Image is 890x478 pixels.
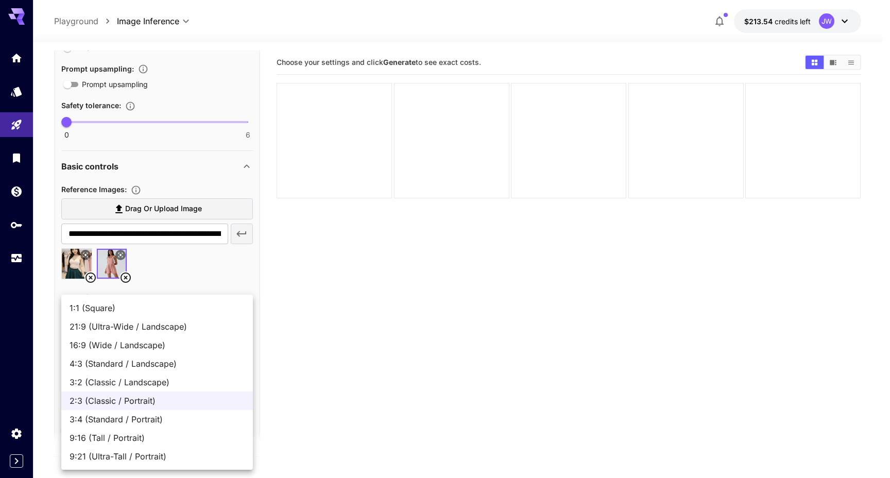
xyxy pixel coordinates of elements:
[70,339,245,351] span: 16:9 (Wide / Landscape)
[70,432,245,444] span: 9:16 (Tall / Portrait)
[70,357,245,370] span: 4:3 (Standard / Landscape)
[70,376,245,388] span: 3:2 (Classic / Landscape)
[70,302,245,314] span: 1:1 (Square)
[70,413,245,425] span: 3:4 (Standard / Portrait)
[70,320,245,333] span: 21:9 (Ultra-Wide / Landscape)
[70,450,245,463] span: 9:21 (Ultra-Tall / Portrait)
[70,395,245,407] span: 2:3 (Classic / Portrait)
